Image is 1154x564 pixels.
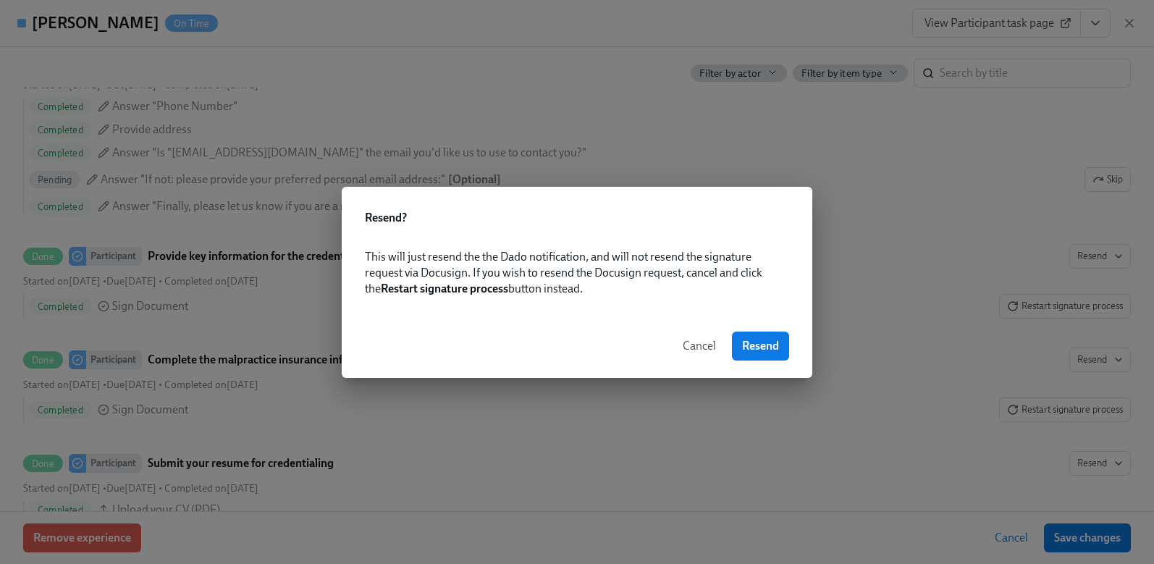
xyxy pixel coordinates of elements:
[673,332,726,361] button: Cancel
[381,282,508,295] strong: Restart signature process
[683,339,716,353] span: Cancel
[365,250,762,295] span: This will just resend the the Dado notification, and will not resend the signature request via Do...
[732,332,789,361] button: Resend
[742,339,779,353] span: Resend
[365,210,789,226] h2: Resend?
